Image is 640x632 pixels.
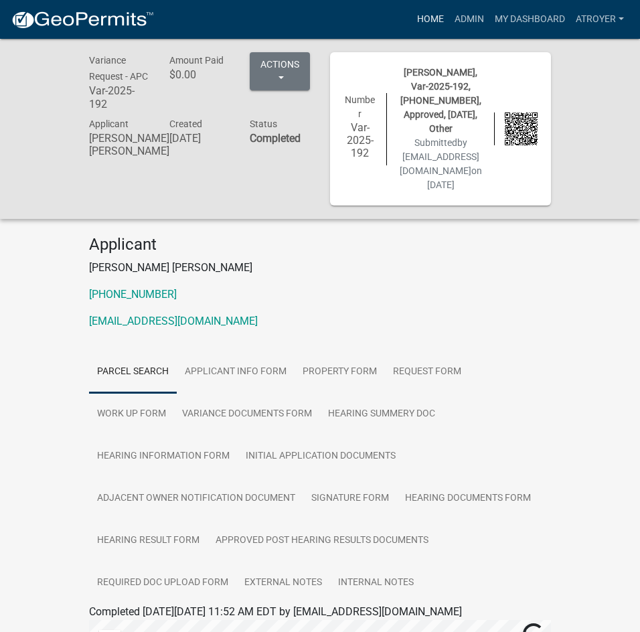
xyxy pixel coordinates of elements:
[505,112,538,145] img: QR code
[250,118,277,129] span: Status
[174,393,320,436] a: Variance Documents Form
[169,132,230,145] h6: [DATE]
[238,435,404,478] a: Initial Application Documents
[208,520,436,562] a: Approved Post Hearing Results Documents
[89,288,177,301] a: [PHONE_NUMBER]
[89,520,208,562] a: Hearing Result Form
[397,477,539,520] a: Hearing Documents Form
[177,351,295,394] a: Applicant Info Form
[330,562,422,605] a: Internal Notes
[169,118,202,129] span: Created
[89,393,174,436] a: Work Up Form
[169,55,224,66] span: Amount Paid
[449,7,489,32] a: Admin
[250,132,301,145] strong: Completed
[236,562,330,605] a: External Notes
[169,68,230,81] h6: $0.00
[89,235,551,254] h4: Applicant
[89,477,303,520] a: Adjacent Owner Notification Document
[89,351,177,394] a: Parcel search
[489,7,570,32] a: My Dashboard
[89,435,238,478] a: Hearing Information Form
[89,562,236,605] a: Required Doc Upload Form
[343,121,376,160] h6: Var-2025-192
[320,393,443,436] a: Hearing Summery Doc
[385,351,469,394] a: Request Form
[89,315,258,327] a: [EMAIL_ADDRESS][DOMAIN_NAME]
[89,605,462,618] span: Completed [DATE][DATE] 11:52 AM EDT by [EMAIL_ADDRESS][DOMAIN_NAME]
[570,7,629,32] a: atroyer
[89,132,149,157] h6: [PERSON_NAME] [PERSON_NAME]
[400,137,479,176] span: by [EMAIL_ADDRESS][DOMAIN_NAME]
[412,7,449,32] a: Home
[89,118,129,129] span: Applicant
[295,351,385,394] a: Property Form
[303,477,397,520] a: Signature Form
[400,67,481,134] span: [PERSON_NAME], Var-2025-192, [PHONE_NUMBER], Approved, [DATE], Other
[400,137,482,190] span: Submitted on [DATE]
[89,55,148,82] span: Variance Request - APC
[345,94,375,119] span: Number
[89,260,551,276] p: [PERSON_NAME] [PERSON_NAME]
[89,84,149,110] h6: Var-2025-192
[250,52,310,90] button: Actions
